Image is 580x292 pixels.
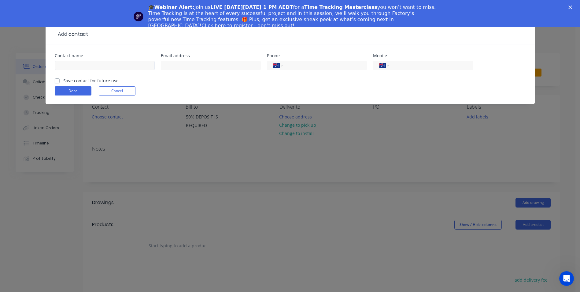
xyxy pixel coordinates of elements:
[99,86,135,95] button: Cancel
[63,77,119,84] label: Save contact for future use
[161,54,261,58] div: Email address
[134,12,143,21] img: Profile image for Team
[267,54,367,58] div: Phone
[55,86,91,95] button: Done
[55,31,88,38] div: Add contact
[201,23,294,28] a: Click here to register - don’t miss out!
[304,4,377,10] b: Time Tracking Masterclass
[210,4,293,10] b: LIVE [DATE][DATE] 1 PM AEDT
[148,4,437,29] div: Join us for a you won’t want to miss. Time Tracking is at the heart of every successful project a...
[373,54,473,58] div: Mobile
[559,271,574,286] iframe: Intercom live chat
[568,6,574,9] div: Close
[148,4,194,10] b: 🎓Webinar Alert:
[55,54,155,58] div: Contact name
